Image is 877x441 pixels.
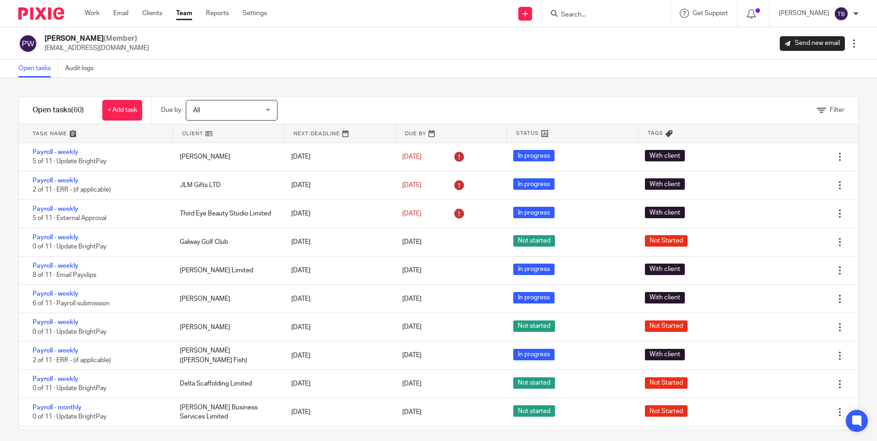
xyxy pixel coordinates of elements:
[402,210,422,217] span: [DATE]
[645,377,688,389] span: Not Started
[282,318,393,336] div: [DATE]
[402,182,422,188] span: [DATE]
[645,150,685,161] span: With client
[33,177,78,184] a: Payroll - weekly
[282,176,393,194] div: [DATE]
[513,235,555,247] span: Not started
[33,319,78,325] a: Payroll - weekly
[830,107,844,113] span: Filter
[834,6,849,21] img: svg%3E
[282,261,393,280] div: [DATE]
[513,207,555,218] span: In progress
[645,320,688,332] span: Not Started
[513,405,555,417] span: Not started
[282,204,393,223] div: [DATE]
[65,60,100,77] a: Audit logs
[645,264,685,275] span: With client
[33,149,78,155] a: Payroll - weekly
[33,272,96,278] span: 8 of 11 · Email Payslips
[171,261,282,280] div: [PERSON_NAME] Limited
[282,148,393,166] div: [DATE]
[779,9,829,18] p: [PERSON_NAME]
[161,105,181,115] p: Due by
[780,36,845,51] a: Send new email
[402,154,422,160] span: [DATE]
[171,398,282,426] div: [PERSON_NAME] Business Services Limited
[171,176,282,194] div: JLM Gifts LTD
[513,178,555,190] span: In progress
[648,129,663,137] span: Tags
[33,357,111,364] span: 2 of 11 · ERR - (if applicable)
[18,60,58,77] a: Open tasks
[402,353,422,359] span: [DATE]
[71,106,84,114] span: (60)
[282,290,393,308] div: [DATE]
[44,34,149,44] h2: [PERSON_NAME]
[282,403,393,421] div: [DATE]
[33,263,78,269] a: Payroll - weekly
[33,376,78,382] a: Payroll - weekly
[645,405,688,417] span: Not Started
[33,404,82,411] a: Payroll - monthly
[171,290,282,308] div: [PERSON_NAME]
[113,9,128,18] a: Email
[18,34,38,53] img: svg%3E
[693,10,728,17] span: Get Support
[104,35,137,42] span: (Member)
[33,329,106,335] span: 0 of 11 · Update BrightPay
[402,296,422,302] span: [DATE]
[18,7,64,20] img: Pixie
[402,239,422,245] span: [DATE]
[645,178,685,190] span: With client
[645,349,685,360] span: With client
[171,375,282,393] div: Delta Scaffolding Limited
[44,44,149,53] p: [EMAIL_ADDRESS][DOMAIN_NAME]
[516,129,539,137] span: Status
[402,409,422,415] span: [DATE]
[171,204,282,223] div: Third Eye Beauty Studio Limited
[402,267,422,274] span: [DATE]
[282,375,393,393] div: [DATE]
[33,291,78,297] a: Payroll - weekly
[206,9,229,18] a: Reports
[193,107,200,114] span: All
[282,233,393,251] div: [DATE]
[645,207,685,218] span: With client
[513,377,555,389] span: Not started
[402,381,422,387] span: [DATE]
[171,148,282,166] div: [PERSON_NAME]
[513,349,555,360] span: In progress
[171,318,282,336] div: [PERSON_NAME]
[33,414,106,420] span: 0 of 11 · Update BrightPay
[282,347,393,365] div: [DATE]
[33,234,78,241] a: Payroll - weekly
[33,215,106,221] span: 5 of 11 · External Approval
[513,292,555,303] span: In progress
[513,150,555,161] span: In progress
[85,9,100,18] a: Work
[142,9,162,18] a: Clients
[33,243,106,250] span: 0 of 11 · Update BrightPay
[33,300,110,307] span: 6 of 11 · Payroll submission
[33,386,106,392] span: 0 of 11 · Update BrightPay
[560,11,643,19] input: Search
[243,9,267,18] a: Settings
[33,187,111,193] span: 2 of 11 · ERR - (if applicable)
[402,324,422,331] span: [DATE]
[176,9,192,18] a: Team
[171,233,282,251] div: Galway Golf Club
[171,342,282,369] div: [PERSON_NAME] ([PERSON_NAME] Fish)
[645,235,688,247] span: Not Started
[102,100,142,121] a: + Add task
[33,159,106,165] span: 5 of 11 · Update BrightPay
[513,264,555,275] span: In progress
[33,347,78,354] a: Payroll - weekly
[33,105,84,115] h1: Open tasks
[33,206,78,212] a: Payroll - weekly
[513,320,555,332] span: Not started
[645,292,685,303] span: With client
